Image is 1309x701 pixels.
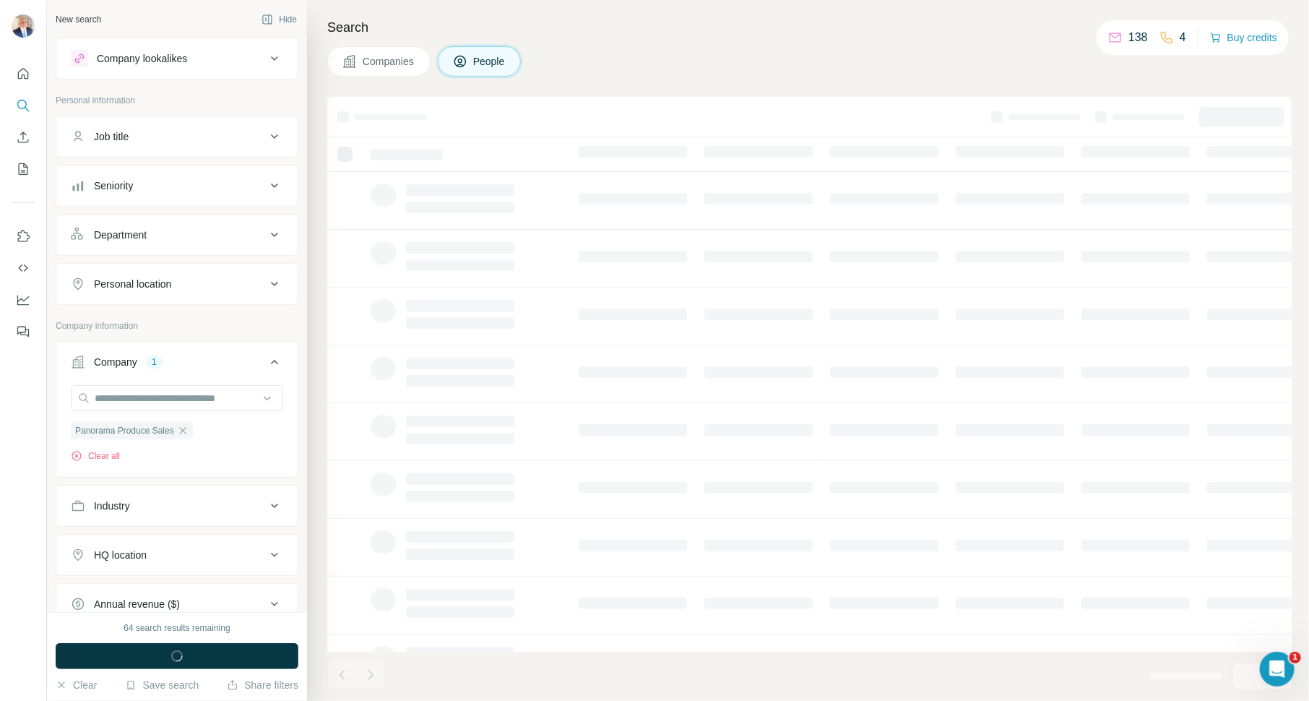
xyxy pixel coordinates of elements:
button: Department [56,218,298,252]
button: Personal location [56,267,298,301]
button: Company1 [56,345,298,385]
p: 4 [1180,29,1186,46]
button: Clear all [71,450,120,463]
button: Quick start [12,61,35,87]
div: Company [94,355,137,369]
p: 138 [1128,29,1148,46]
iframe: Intercom live chat [1260,652,1295,687]
div: Department [94,228,147,242]
div: New search [56,13,101,26]
p: Company information [56,319,298,332]
span: Panorama Produce Sales [75,424,174,437]
button: Clear [56,678,97,692]
div: Industry [94,499,130,513]
button: Use Surfe API [12,255,35,281]
h4: Search [327,17,1292,38]
button: Annual revenue ($) [56,587,298,622]
button: Save search [125,678,199,692]
div: 1 [146,356,163,369]
div: 64 search results remaining [124,622,230,635]
button: Buy credits [1210,27,1277,48]
button: HQ location [56,538,298,572]
button: My lists [12,156,35,182]
p: Personal information [56,94,298,107]
button: Feedback [12,319,35,345]
div: Job title [94,129,129,144]
button: Industry [56,489,298,523]
button: Enrich CSV [12,124,35,150]
div: Personal location [94,277,171,291]
button: Dashboard [12,287,35,313]
div: Company lookalikes [97,51,187,66]
button: Search [12,93,35,119]
div: Seniority [94,179,133,193]
button: Job title [56,119,298,154]
div: HQ location [94,548,147,562]
button: Use Surfe on LinkedIn [12,223,35,249]
span: People [473,54,506,69]
span: 1 [1289,652,1301,663]
button: Seniority [56,168,298,203]
img: Avatar [12,14,35,38]
button: Company lookalikes [56,41,298,76]
span: Companies [363,54,415,69]
div: Annual revenue ($) [94,597,180,611]
button: Hide [251,9,307,30]
button: Share filters [227,678,298,692]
